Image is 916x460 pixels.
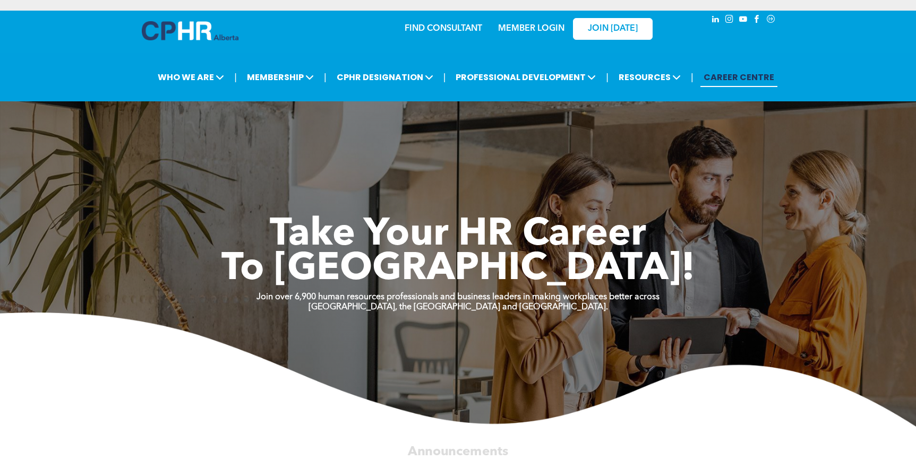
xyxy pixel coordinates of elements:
[155,67,227,87] span: WHO WE ARE
[408,445,508,458] span: Announcements
[751,13,763,28] a: facebook
[256,293,660,301] strong: Join over 6,900 human resources professionals and business leaders in making workplaces better ac...
[573,18,653,40] a: JOIN [DATE]
[724,13,735,28] a: instagram
[244,67,317,87] span: MEMBERSHIP
[691,66,694,88] li: |
[221,250,695,289] span: To [GEOGRAPHIC_DATA]!
[234,66,237,88] li: |
[309,303,608,311] strong: [GEOGRAPHIC_DATA], the [GEOGRAPHIC_DATA] and [GEOGRAPHIC_DATA].
[765,13,777,28] a: Social network
[588,24,638,34] span: JOIN [DATE]
[333,67,436,87] span: CPHR DESIGNATION
[142,21,238,40] img: A blue and white logo for cp alberta
[710,13,722,28] a: linkedin
[700,67,777,87] a: CAREER CENTRE
[498,24,564,33] a: MEMBER LOGIN
[405,24,482,33] a: FIND CONSULTANT
[615,67,684,87] span: RESOURCES
[324,66,327,88] li: |
[452,67,599,87] span: PROFESSIONAL DEVELOPMENT
[606,66,609,88] li: |
[443,66,446,88] li: |
[270,216,646,254] span: Take Your HR Career
[738,13,749,28] a: youtube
